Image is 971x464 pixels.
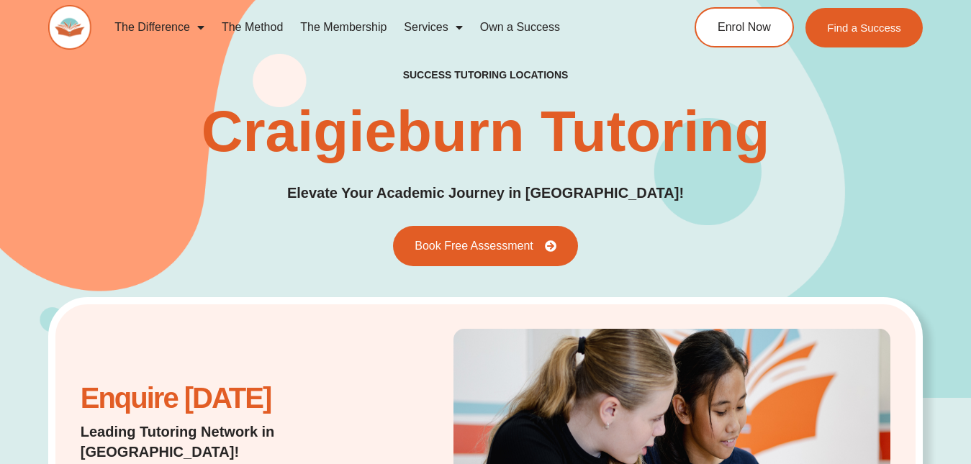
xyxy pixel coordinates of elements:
[287,182,684,204] p: Elevate Your Academic Journey in [GEOGRAPHIC_DATA]!
[213,11,292,44] a: The Method
[403,68,569,81] h2: success tutoring locations
[827,22,901,33] span: Find a Success
[81,422,368,462] p: Leading Tutoring Network in [GEOGRAPHIC_DATA]!
[695,7,794,47] a: Enrol Now
[805,8,923,47] a: Find a Success
[471,11,569,44] a: Own a Success
[202,103,770,160] h1: Craigieburn Tutoring
[393,226,578,266] a: Book Free Assessment
[81,389,368,407] h2: Enquire [DATE]
[415,240,533,252] span: Book Free Assessment
[395,11,471,44] a: Services
[106,11,644,44] nav: Menu
[292,11,395,44] a: The Membership
[106,11,213,44] a: The Difference
[718,22,771,33] span: Enrol Now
